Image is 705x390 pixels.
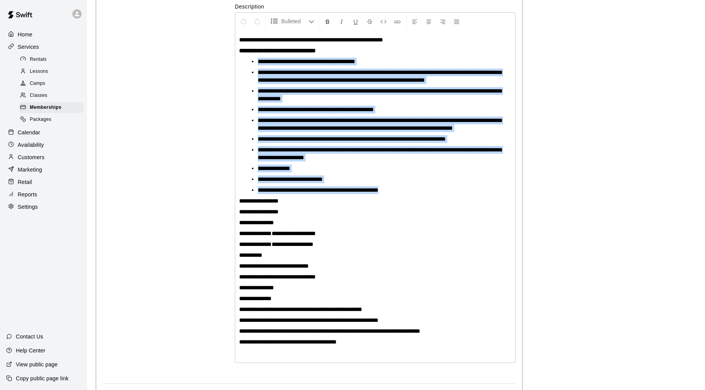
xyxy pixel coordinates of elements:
p: Availability [18,141,44,149]
p: View public page [16,361,58,368]
span: Lessons [30,68,48,76]
div: Lessons [19,66,84,77]
a: Classes [19,90,87,102]
p: Customers [18,153,44,161]
span: Rentals [30,56,47,64]
p: Retail [18,178,32,186]
span: Classes [30,92,47,100]
a: Camps [19,78,87,90]
button: Redo [251,14,264,28]
p: Home [18,31,33,38]
button: Format Bold [321,14,334,28]
label: Description [235,3,516,10]
div: Classes [19,90,84,101]
button: Justify Align [450,14,463,28]
a: Home [6,29,81,40]
button: Insert Code [377,14,390,28]
p: Copy public page link [16,375,68,382]
div: Rentals [19,54,84,65]
a: Settings [6,201,81,213]
span: Packages [30,116,51,124]
a: Reports [6,189,81,200]
button: Center Align [422,14,435,28]
button: Format Italics [335,14,348,28]
p: Settings [18,203,38,211]
a: Retail [6,176,81,188]
p: Marketing [18,166,42,174]
p: Contact Us [16,333,43,340]
button: Left Align [408,14,421,28]
span: Bulleted List [281,17,308,25]
a: Memberships [19,102,87,114]
a: Services [6,41,81,53]
span: Memberships [30,104,62,112]
p: Services [18,43,39,51]
a: Customers [6,151,81,163]
a: Marketing [6,164,81,175]
p: Calendar [18,129,40,136]
div: Packages [19,114,84,125]
a: Calendar [6,127,81,138]
a: Packages [19,114,87,126]
button: Undo [237,14,250,28]
a: Availability [6,139,81,151]
span: Camps [30,80,45,88]
a: Rentals [19,53,87,65]
p: Help Center [16,347,45,354]
div: Camps [19,78,84,89]
div: Memberships [19,102,84,113]
button: Format Strikethrough [363,14,376,28]
button: Format Underline [349,14,362,28]
a: Lessons [19,65,87,77]
button: Insert Link [391,14,404,28]
p: Reports [18,191,37,198]
button: Right Align [436,14,449,28]
button: Formatting Options [267,14,318,28]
